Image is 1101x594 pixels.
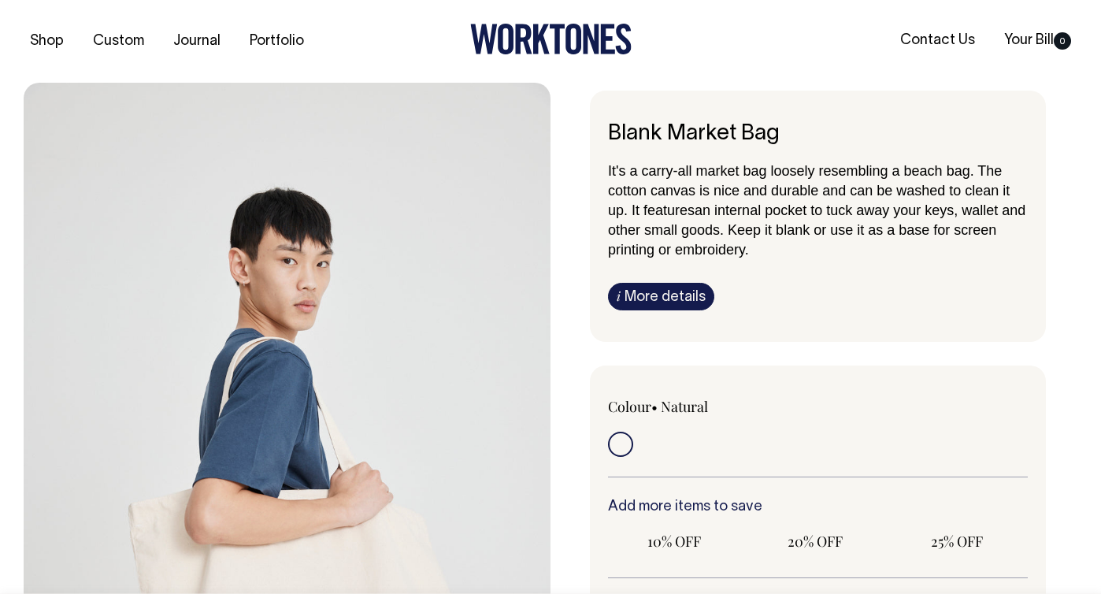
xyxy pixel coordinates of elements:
[998,28,1077,54] a: Your Bill0
[87,28,150,54] a: Custom
[894,28,981,54] a: Contact Us
[24,28,70,54] a: Shop
[608,163,1010,218] span: It's a carry-all market bag loosely resembling a beach bag. The cotton canvas is nice and durable...
[167,28,227,54] a: Journal
[661,397,708,416] label: Natural
[608,527,740,555] input: 10% OFF
[750,527,882,555] input: 20% OFF
[608,202,1025,258] span: an internal pocket to tuck away your keys, wallet and other small goods. Keep it blank or use it ...
[891,527,1023,555] input: 25% OFF
[608,122,1028,147] h1: Blank Market Bag
[243,28,310,54] a: Portfolio
[617,288,621,304] span: i
[636,202,695,218] span: t features
[899,532,1015,551] span: 25% OFF
[1054,32,1071,50] span: 0
[651,397,658,416] span: •
[616,532,732,551] span: 10% OFF
[608,499,1028,515] h6: Add more items to save
[608,397,776,416] div: Colour
[608,283,714,310] a: iMore details
[758,532,874,551] span: 20% OFF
